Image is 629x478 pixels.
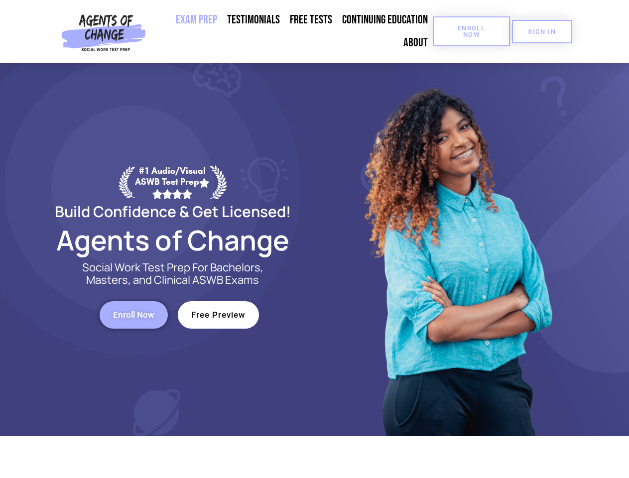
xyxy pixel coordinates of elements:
div: #1 Audio/Visual ASWB Test Prep [135,165,210,199]
a: Enroll Now [100,301,168,329]
a: Continuing Education [337,8,433,31]
a: About [398,31,433,54]
span: Enroll Now [113,311,154,319]
nav: Menu [150,8,433,54]
a: SIGN IN [512,20,572,43]
span: Enroll Now [449,25,494,38]
a: Free Preview [178,301,259,329]
span: SIGN IN [528,28,556,35]
a: Enroll Now [433,16,510,46]
h2: Build Confidence & Get Licensed! [31,204,315,219]
a: Free Tests [285,8,337,31]
a: Exam Prep [171,8,222,31]
h2: Agents of Change [31,229,315,251]
a: Testimonials [222,8,285,31]
img: Website Image 1 (1) [357,63,556,436]
p: Social Work Test Prep For Bachelors, Masters, and Clinical ASWB Exams [71,261,275,286]
span: Free Preview [191,311,246,319]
